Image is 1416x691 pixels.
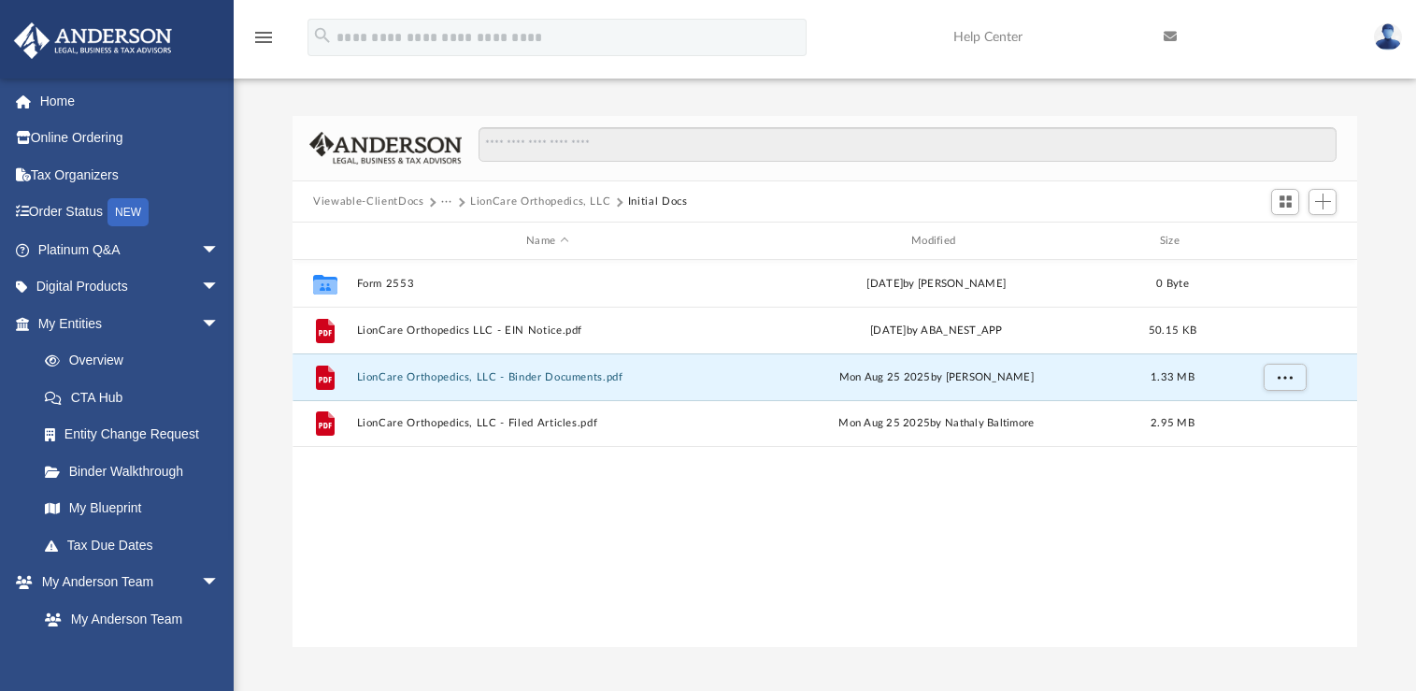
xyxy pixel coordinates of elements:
div: [DATE] by [PERSON_NAME] [746,276,1127,293]
div: grid [293,260,1357,647]
img: Anderson Advisors Platinum Portal [8,22,178,59]
a: My Blueprint [26,490,238,527]
a: CTA Hub [26,379,248,416]
a: Entity Change Request [26,416,248,453]
button: LionCare Orthopedics, LLC - Filed Articles.pdf [357,418,738,430]
span: arrow_drop_down [201,268,238,307]
a: My Anderson Teamarrow_drop_down [13,564,238,601]
span: 0 Byte [1156,279,1189,289]
span: arrow_drop_down [201,564,238,602]
button: LionCare Orthopedics, LLC [470,194,610,210]
button: Form 2553 [357,278,738,290]
div: [DATE] by ABA_NEST_APP [746,323,1127,339]
a: Overview [26,342,248,380]
span: arrow_drop_down [201,231,238,269]
button: Initial Docs [628,194,688,210]
i: search [312,25,333,46]
button: More options [1264,364,1307,392]
div: id [301,233,348,250]
span: 2.95 MB [1151,418,1194,428]
button: LionCare Orthopedics, LLC - Binder Documents.pdf [357,371,738,383]
a: Tax Organizers [13,156,248,194]
div: NEW [107,198,149,226]
div: Size [1136,233,1210,250]
a: My Entitiesarrow_drop_down [13,305,248,342]
span: 50.15 KB [1149,325,1196,336]
div: Mon Aug 25 2025 by Nathaly Baltimore [746,415,1127,432]
span: 1.33 MB [1151,372,1194,382]
a: Online Ordering [13,120,248,157]
button: LionCare Orthopedics LLC - EIN Notice.pdf [357,324,738,337]
i: menu [252,26,275,49]
a: Tax Due Dates [26,526,248,564]
a: Digital Productsarrow_drop_down [13,268,248,306]
div: Mon Aug 25 2025 by [PERSON_NAME] [746,369,1127,386]
button: Switch to Grid View [1271,189,1299,215]
a: Binder Walkthrough [26,453,248,490]
div: Name [356,233,737,250]
button: Add [1309,189,1337,215]
a: Order StatusNEW [13,194,248,232]
a: Platinum Q&Aarrow_drop_down [13,231,248,268]
button: Viewable-ClientDocs [313,194,423,210]
a: menu [252,36,275,49]
div: id [1219,233,1350,250]
div: Modified [746,233,1127,250]
span: arrow_drop_down [201,305,238,343]
button: ··· [441,194,453,210]
a: Home [13,82,248,120]
img: User Pic [1374,23,1402,50]
input: Search files and folders [479,127,1337,163]
a: My Anderson Team [26,600,229,638]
